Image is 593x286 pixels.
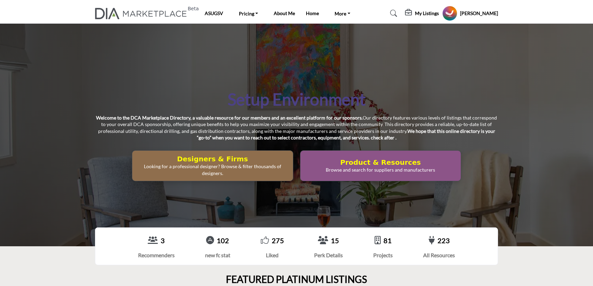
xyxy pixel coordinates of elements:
[217,236,229,245] a: 102
[272,236,284,245] a: 275
[95,114,498,141] p: Our directory features various levels of listings that correspond to your overall DCA sponsorship...
[442,6,457,21] button: Show hide supplier dropdown
[383,236,392,245] a: 81
[274,10,295,16] a: About Me
[96,115,363,121] strong: Welcome to the DCA Marketplace Directory, a valuable resource for our members and an excellent pl...
[95,8,190,19] a: Beta
[234,9,263,18] a: Pricing
[205,10,223,16] a: ASUGSV
[330,9,355,18] a: More
[373,251,393,259] div: Projects
[405,9,439,17] div: My Listings
[161,236,165,245] a: 3
[261,236,269,244] i: Go to Liked
[148,236,158,245] a: View Recommenders
[188,6,199,12] h6: Beta
[314,251,343,259] div: Perk Details
[460,10,498,17] h5: [PERSON_NAME]
[331,236,339,245] a: 15
[415,10,439,16] h5: My Listings
[300,150,461,181] button: Product & Resources Browse and search for suppliers and manufacturers
[228,89,366,110] h1: Setup Environment
[226,274,367,285] h2: FEATURED PLATINUM LISTINGS
[383,8,402,19] a: Search
[302,166,459,173] p: Browse and search for suppliers and manufacturers
[138,251,175,259] div: Recommenders
[205,251,230,259] div: new fc stat
[134,155,291,163] h2: Designers & Firms
[306,10,319,16] a: Home
[134,163,291,176] p: Looking for a professional designer? Browse & filter thousands of designers.
[302,158,459,166] h2: Product & Resources
[423,251,455,259] div: All Resources
[95,8,190,19] img: Site Logo
[261,251,284,259] div: Liked
[437,236,450,245] a: 223
[132,150,293,181] button: Designers & Firms Looking for a professional designer? Browse & filter thousands of designers.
